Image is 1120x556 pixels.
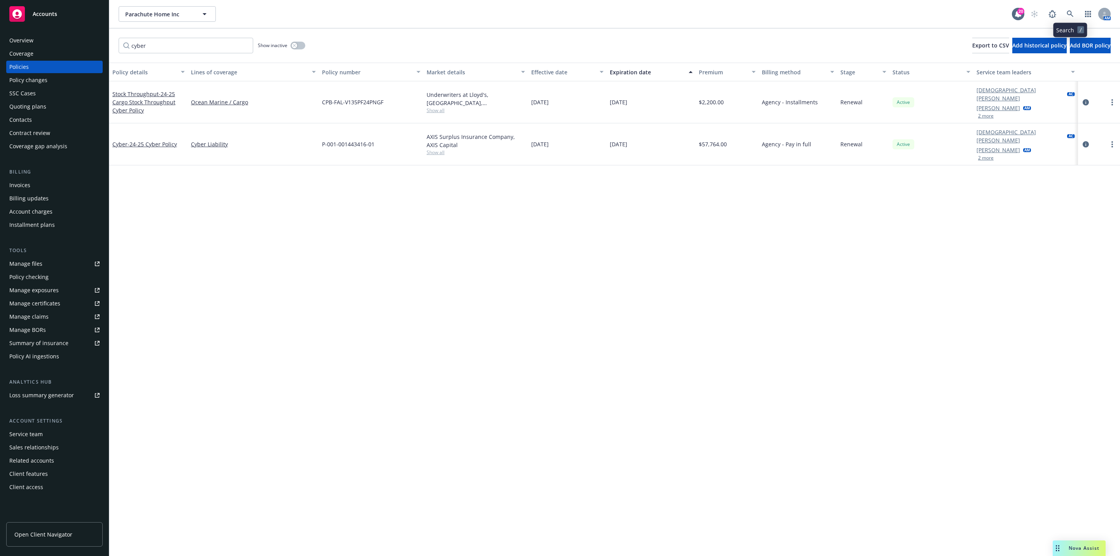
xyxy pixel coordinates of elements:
span: Agency - Pay in full [762,140,811,148]
div: Lines of coverage [191,68,307,76]
div: Policies [9,61,29,73]
div: Installment plans [9,219,55,231]
button: Lines of coverage [188,63,319,81]
span: [DATE] [610,98,627,106]
span: Parachute Home Inc [125,10,192,18]
div: Billing updates [9,192,49,205]
div: Manage certificates [9,297,60,310]
div: SSC Cases [9,87,36,100]
div: Policy number [322,68,412,76]
a: Loss summary generator [6,389,103,402]
div: Manage BORs [9,324,46,336]
div: Billing method [762,68,826,76]
div: Overview [9,34,33,47]
div: Stage [840,68,878,76]
a: [DEMOGRAPHIC_DATA][PERSON_NAME] [976,128,1064,144]
a: Stock Throughput [112,90,175,114]
a: Report a Bug [1045,6,1060,22]
div: Manage exposures [9,284,59,296]
a: [DEMOGRAPHIC_DATA][PERSON_NAME] [976,86,1064,102]
span: Accounts [33,11,57,17]
a: Service team [6,428,103,440]
a: circleInformation [1081,140,1090,149]
a: Manage files [6,258,103,270]
button: Add BOR policy [1070,38,1111,53]
button: Policy details [109,63,188,81]
div: Account settings [6,417,103,425]
span: Renewal [840,98,863,106]
button: Status [889,63,973,81]
span: Add BOR policy [1070,42,1111,49]
div: Policy details [112,68,176,76]
a: Contract review [6,127,103,139]
div: Summary of insurance [9,337,68,349]
div: Account charges [9,205,52,218]
a: Manage certificates [6,297,103,310]
button: Export to CSV [972,38,1009,53]
a: Cyber Liability [191,140,316,148]
button: 2 more [978,114,994,118]
a: Summary of insurance [6,337,103,349]
span: $57,764.00 [699,140,727,148]
a: SSC Cases [6,87,103,100]
button: Nova Assist [1053,540,1106,556]
a: Contacts [6,114,103,126]
div: Contacts [9,114,32,126]
span: P-001-001443416-01 [322,140,374,148]
span: CPB-FAL-V135PF24PNGF [322,98,383,106]
button: Billing method [759,63,837,81]
a: Overview [6,34,103,47]
span: Show all [427,149,525,156]
div: Premium [699,68,747,76]
div: Loss summary generator [9,389,74,402]
button: Add historical policy [1012,38,1067,53]
a: Client access [6,481,103,493]
div: Manage files [9,258,42,270]
a: Accounts [6,3,103,25]
button: Stage [837,63,890,81]
div: Related accounts [9,454,54,467]
a: Start snowing [1027,6,1042,22]
a: circleInformation [1081,98,1090,107]
a: Related accounts [6,454,103,467]
span: Active [896,99,911,106]
a: more [1108,98,1117,107]
a: Switch app [1080,6,1096,22]
div: Policy changes [9,74,47,86]
button: Expiration date [607,63,696,81]
div: Drag to move [1053,540,1062,556]
a: more [1108,140,1117,149]
div: Tools [6,247,103,254]
div: Contract review [9,127,50,139]
div: Effective date [531,68,595,76]
span: Active [896,141,911,148]
div: Coverage [9,47,33,60]
span: $2,200.00 [699,98,724,106]
div: Manage claims [9,310,49,323]
div: Policy checking [9,271,49,283]
span: Show inactive [258,42,287,49]
span: Renewal [840,140,863,148]
button: Effective date [528,63,607,81]
div: Service team [9,428,43,440]
div: 20 [1017,8,1024,15]
span: Open Client Navigator [14,530,72,538]
div: Underwriters at Lloyd's, [GEOGRAPHIC_DATA], [PERSON_NAME] of [GEOGRAPHIC_DATA], [PERSON_NAME] Cargo [427,91,525,107]
span: - 24-25 Cargo Stock Throughput Cyber Policy [112,90,175,114]
span: [DATE] [610,140,627,148]
a: Sales relationships [6,441,103,454]
div: Market details [427,68,516,76]
button: Market details [423,63,528,81]
span: Add historical policy [1012,42,1067,49]
div: Invoices [9,179,30,191]
a: Coverage gap analysis [6,140,103,153]
a: Policy AI ingestions [6,350,103,363]
div: Client access [9,481,43,493]
div: Expiration date [610,68,684,76]
button: Policy number [319,63,423,81]
span: - 24-25 Cyber Policy [128,140,177,148]
a: Manage exposures [6,284,103,296]
span: Nova Assist [1069,545,1099,551]
a: [PERSON_NAME] [976,104,1020,112]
